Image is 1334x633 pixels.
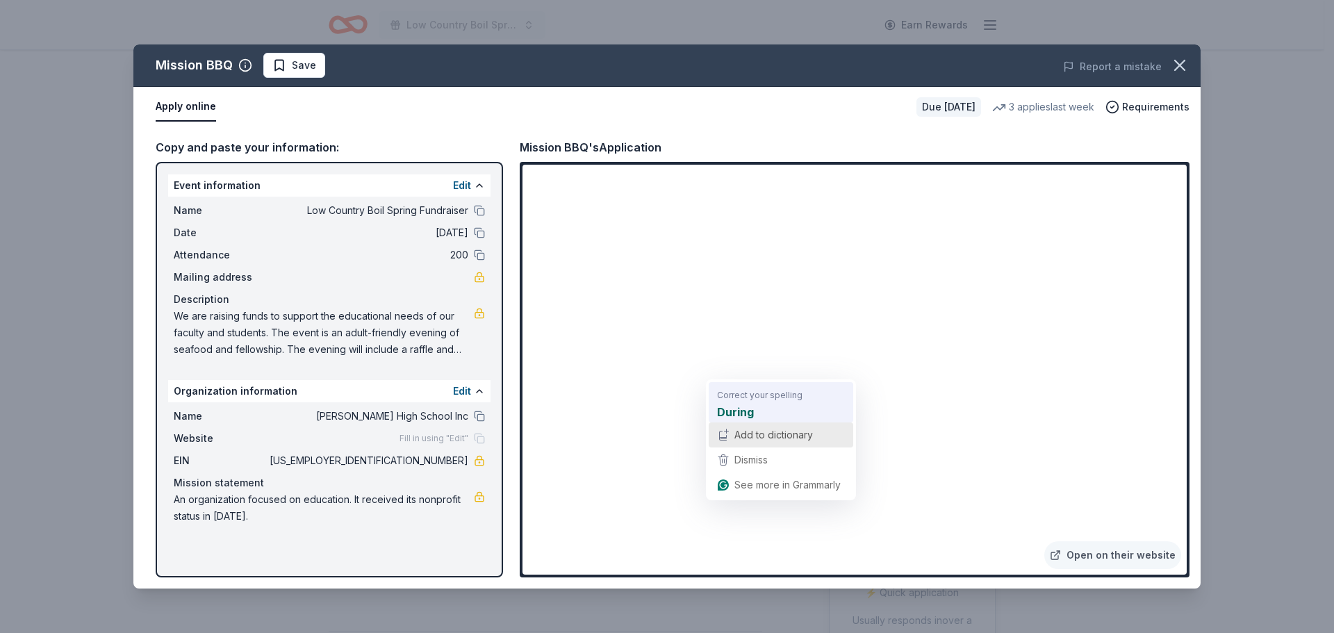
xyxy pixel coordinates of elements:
span: 200 [267,247,468,263]
span: EIN [174,452,267,469]
div: Mission BBQ [156,54,233,76]
div: Mission statement [174,475,485,491]
span: [PERSON_NAME] High School Inc [267,408,468,425]
span: Date [174,224,267,241]
div: Mission BBQ's Application [520,138,661,156]
span: Requirements [1122,99,1189,115]
button: Requirements [1105,99,1189,115]
div: 3 applies last week [992,99,1094,115]
span: Name [174,408,267,425]
span: Save [292,57,316,74]
span: Website [174,430,267,447]
button: Report a mistake [1063,58,1162,75]
div: Description [174,291,485,308]
span: [US_EMPLOYER_IDENTIFICATION_NUMBER] [267,452,468,469]
span: Low Country Boil Spring Fundraiser [267,202,468,219]
span: Attendance [174,247,267,263]
div: Due [DATE] [916,97,981,117]
button: Edit [453,383,471,400]
iframe: To enrich screen reader interactions, please activate Accessibility in Grammarly extension settings [522,165,1187,575]
button: Edit [453,177,471,194]
span: Name [174,202,267,219]
div: Event information [168,174,491,197]
span: Fill in using "Edit" [400,433,468,444]
div: Organization information [168,380,491,402]
span: Mailing address [174,269,267,286]
span: [DATE] [267,224,468,241]
button: Save [263,53,325,78]
div: Copy and paste your information: [156,138,503,156]
button: Apply online [156,92,216,122]
a: Open on their website [1044,541,1181,569]
span: An organization focused on education. It received its nonprofit status in [DATE]. [174,491,474,525]
span: We are raising funds to support the educational needs of our faculty and students. The event is a... [174,308,474,358]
